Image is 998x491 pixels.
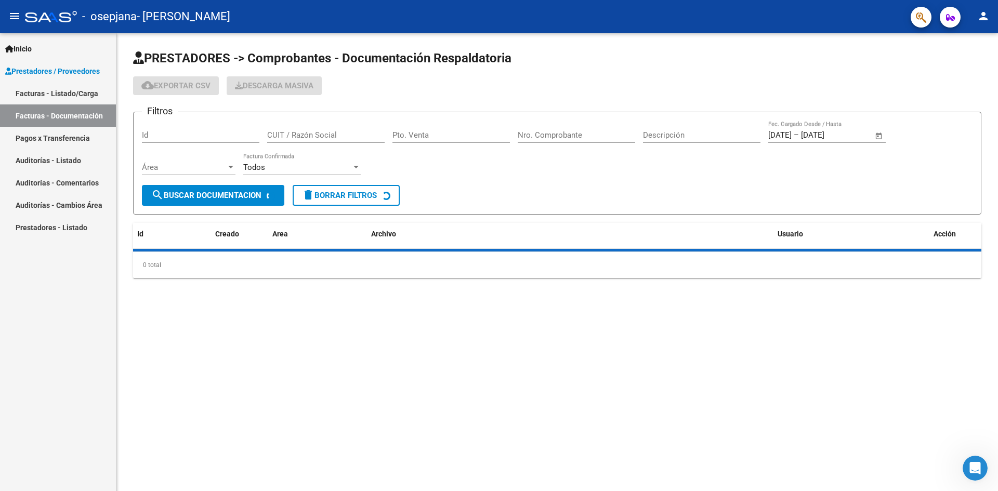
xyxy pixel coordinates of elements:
[137,5,230,28] span: - [PERSON_NAME]
[141,81,211,90] span: Exportar CSV
[5,65,100,77] span: Prestadores / Proveedores
[977,10,990,22] mat-icon: person
[137,230,143,238] span: Id
[142,163,226,172] span: Área
[302,189,314,201] mat-icon: delete
[929,223,981,245] datatable-header-cell: Acción
[367,223,773,245] datatable-header-cell: Archivo
[235,81,313,90] span: Descarga Masiva
[215,230,239,238] span: Creado
[768,130,792,140] input: Fecha inicio
[151,191,261,200] span: Buscar Documentacion
[151,189,164,201] mat-icon: search
[272,230,288,238] span: Area
[293,185,400,206] button: Borrar Filtros
[141,79,154,91] mat-icon: cloud_download
[963,456,988,481] iframe: Intercom live chat
[773,223,929,245] datatable-header-cell: Usuario
[133,76,219,95] button: Exportar CSV
[227,76,322,95] app-download-masive: Descarga masiva de comprobantes (adjuntos)
[142,104,178,118] h3: Filtros
[801,130,851,140] input: Fecha fin
[82,5,137,28] span: - osepjana
[5,43,32,55] span: Inicio
[211,223,268,245] datatable-header-cell: Creado
[371,230,396,238] span: Archivo
[133,51,511,65] span: PRESTADORES -> Comprobantes - Documentación Respaldatoria
[243,163,265,172] span: Todos
[227,76,322,95] button: Descarga Masiva
[133,223,175,245] datatable-header-cell: Id
[8,10,21,22] mat-icon: menu
[934,230,956,238] span: Acción
[794,130,799,140] span: –
[268,223,367,245] datatable-header-cell: Area
[133,252,981,278] div: 0 total
[142,185,284,206] button: Buscar Documentacion
[873,130,885,142] button: Open calendar
[778,230,803,238] span: Usuario
[302,191,377,200] span: Borrar Filtros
